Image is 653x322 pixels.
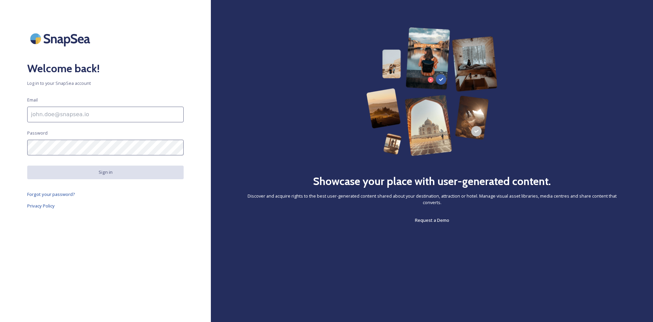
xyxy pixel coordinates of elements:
[27,191,75,197] span: Forgot your password?
[27,80,184,87] span: Log in to your SnapSea account
[27,130,48,136] span: Password
[27,202,184,210] a: Privacy Policy
[238,193,626,206] span: Discover and acquire rights to the best user-generated content shared about your destination, att...
[27,203,55,209] span: Privacy Policy
[366,27,498,156] img: 63b42ca75bacad526042e722_Group%20154-p-800.png
[27,166,184,179] button: Sign in
[27,97,38,103] span: Email
[27,60,184,77] h2: Welcome back!
[415,217,449,223] span: Request a Demo
[27,107,184,122] input: john.doe@snapsea.io
[313,173,551,189] h2: Showcase your place with user-generated content.
[27,27,95,50] img: SnapSea Logo
[415,216,449,224] a: Request a Demo
[27,190,184,198] a: Forgot your password?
